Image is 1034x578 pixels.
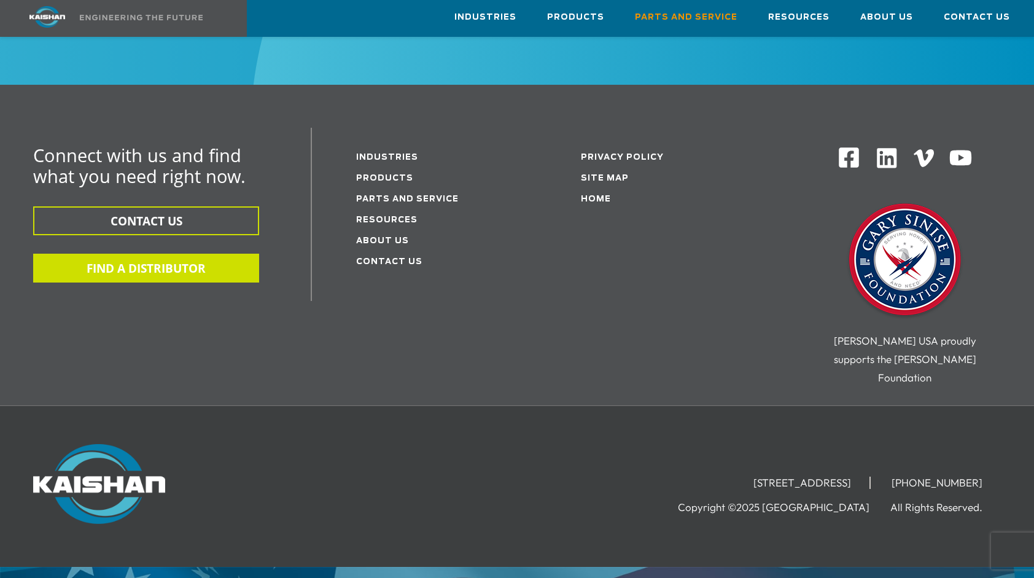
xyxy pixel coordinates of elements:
span: Contact Us [944,10,1010,25]
span: Parts and Service [635,10,737,25]
li: [STREET_ADDRESS] [735,477,871,489]
img: Linkedin [875,146,899,170]
a: Industries [454,1,516,34]
a: Contact Us [356,258,422,266]
a: Parts and service [356,195,459,203]
img: kaishan logo [1,6,93,28]
a: Privacy Policy [581,154,664,162]
img: Engineering the future [80,15,203,20]
span: Products [547,10,604,25]
a: Site Map [581,174,629,182]
li: [PHONE_NUMBER] [873,477,1001,489]
a: Industries [356,154,418,162]
img: Kaishan [33,444,165,524]
img: Vimeo [914,149,935,167]
a: Products [547,1,604,34]
a: Products [356,174,413,182]
button: FIND A DISTRIBUTOR [33,254,259,283]
button: CONTACT US [33,206,259,235]
a: Resources [768,1,830,34]
a: Parts and Service [635,1,737,34]
img: Gary Sinise Foundation [844,200,966,322]
a: Resources [356,216,418,224]
a: Contact Us [944,1,1010,34]
span: Connect with us and find what you need right now. [33,143,246,188]
a: About Us [356,237,409,245]
span: About Us [860,10,913,25]
li: All Rights Reserved. [890,501,1001,514]
a: Home [581,195,611,203]
img: Youtube [949,146,973,170]
a: About Us [860,1,913,34]
img: Facebook [838,146,860,169]
li: Copyright ©2025 [GEOGRAPHIC_DATA] [678,501,888,514]
span: [PERSON_NAME] USA proudly supports the [PERSON_NAME] Foundation [834,334,976,384]
span: Resources [768,10,830,25]
span: Industries [454,10,516,25]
